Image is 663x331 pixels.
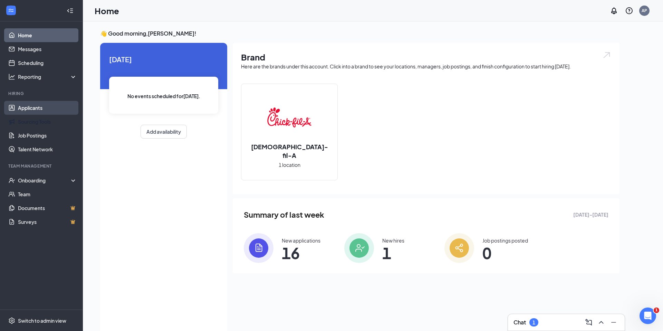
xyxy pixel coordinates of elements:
a: SurveysCrown [18,215,77,229]
svg: ChevronUp [597,318,605,327]
svg: UserCheck [8,177,15,184]
h1: Home [95,5,119,17]
a: Job Postings [18,129,77,142]
span: 1 [654,308,659,313]
h2: [DEMOGRAPHIC_DATA]-fil-A [241,142,337,160]
img: open.6027fd2a22e1237b5b06.svg [602,51,611,59]
div: AP [642,8,647,13]
svg: Collapse [67,7,74,14]
img: icon [344,233,374,263]
span: [DATE] [109,54,218,65]
svg: Notifications [610,7,618,15]
div: Switch to admin view [18,317,66,324]
a: Talent Network [18,142,77,156]
a: Applicants [18,101,77,115]
a: Scheduling [18,56,77,70]
span: 1 [382,247,404,259]
svg: Analysis [8,73,15,80]
h1: Brand [241,51,611,63]
span: No events scheduled for [DATE] . [127,92,200,100]
div: Reporting [18,73,77,80]
button: Minimize [608,317,619,328]
img: Chick-fil-A [267,95,311,140]
h3: 👋 Good morning, [PERSON_NAME] ! [100,30,619,37]
img: icon [444,233,474,263]
div: New applications [282,237,320,244]
a: Team [18,187,77,201]
svg: WorkstreamLogo [8,7,15,14]
div: Hiring [8,91,76,96]
span: Summary of last week [244,209,324,221]
img: icon [244,233,273,263]
svg: QuestionInfo [625,7,633,15]
a: Sourcing Tools [18,115,77,129]
iframe: Intercom live chat [640,308,656,324]
button: Add availability [141,125,187,139]
h3: Chat [513,319,526,326]
div: Team Management [8,163,76,169]
div: Onboarding [18,177,71,184]
svg: ComposeMessage [585,318,593,327]
div: Job postings posted [482,237,528,244]
div: Here are the brands under this account. Click into a brand to see your locations, managers, job p... [241,63,611,70]
span: 0 [482,247,528,259]
svg: Settings [8,317,15,324]
div: 1 [532,320,535,325]
div: New hires [382,237,404,244]
span: [DATE] - [DATE] [573,211,608,218]
button: ChevronUp [596,317,607,328]
svg: Minimize [609,318,618,327]
button: ComposeMessage [583,317,594,328]
a: Home [18,28,77,42]
a: Messages [18,42,77,56]
span: 1 location [279,161,300,169]
span: 16 [282,247,320,259]
a: DocumentsCrown [18,201,77,215]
